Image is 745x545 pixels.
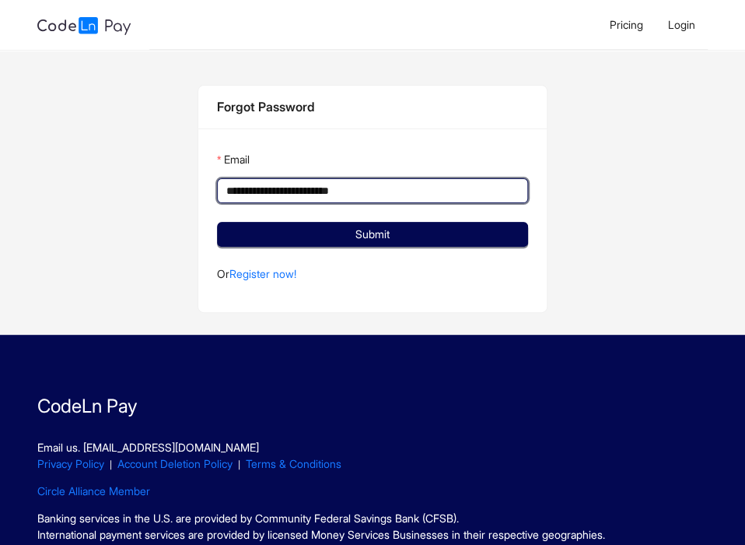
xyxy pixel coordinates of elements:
[37,484,150,498] a: Circle Alliance Member
[217,222,528,247] button: Submit
[37,457,104,470] a: Privacy Policy
[117,457,233,470] a: Account Deletion Policy
[246,457,341,470] a: Terms & Conditions
[37,441,259,454] a: Email us. [EMAIL_ADDRESS][DOMAIN_NAME]
[226,182,516,199] input: Email
[217,147,250,172] label: Email
[610,18,643,31] span: Pricing
[217,97,528,117] div: Forgot Password
[668,18,695,31] span: Login
[37,392,708,420] p: CodeLn Pay
[217,265,528,283] p: Or
[37,17,131,35] img: logo
[229,267,296,280] a: Register now!
[355,226,390,243] span: Submit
